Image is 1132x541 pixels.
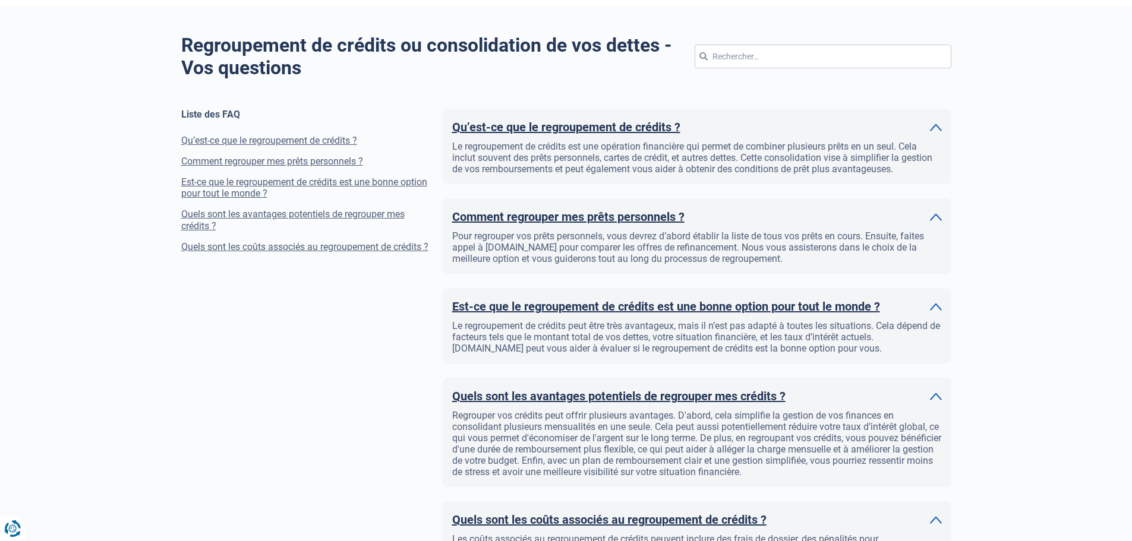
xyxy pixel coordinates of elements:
h2: Quels sont les avantages potentiels de regrouper mes crédits ? [452,387,786,405]
h2: Qu’est-ce que le regroupement de crédits ? [452,118,680,136]
a: Qu’est-ce que le regroupement de crédits ? [181,135,428,146]
a: Quels sont les coûts associés au regroupement de crédits ? [452,511,942,529]
a: Comment regrouper mes prêts personnels ? [181,156,428,167]
h2: Est-ce que le regroupement de crédits est une bonne option pour tout le monde ? [452,298,880,315]
div: Regrouper vos crédits peut offrir plusieurs avantages. D'abord, cela simplifie la gestion de vos ... [452,410,942,477]
a: Quels sont les avantages potentiels de regrouper mes crédits ? [452,387,942,405]
a: Qu’est-ce que le regroupement de crédits ? [452,118,942,136]
input: Rechercher… [695,45,951,68]
div: Le regroupement de crédits peut être très avantageux, mais il n’est pas adapté à toutes les situa... [452,320,942,354]
h2: Comment regrouper mes prêts personnels ? [452,208,685,226]
a: Quels sont les coûts associés au regroupement de crédits ? [181,241,428,252]
a: Comment regrouper mes prêts personnels ? [452,208,942,226]
a: Est-ce que le regroupement de crédits est une bonne option pour tout le monde ? [452,298,942,315]
h2: Quels sont les coûts associés au regroupement de crédits ? [452,511,767,529]
h2: Regroupement de crédits ou consolidation de vos dettes - Vos questions [181,34,695,80]
div: Le regroupement de crédits est une opération financière qui permet de combiner plusieurs prêts en... [452,141,942,175]
div: Pour regrouper vos prêts personnels, vous devrez d’abord établir la liste de tous vos prêts en co... [452,230,942,264]
a: Quels sont les avantages potentiels de regrouper mes crédits ? [181,208,428,231]
div: Liste des FAQ [181,109,428,120]
a: Est-ce que le regroupement de crédits est une bonne option pour tout le monde ? [181,176,428,199]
